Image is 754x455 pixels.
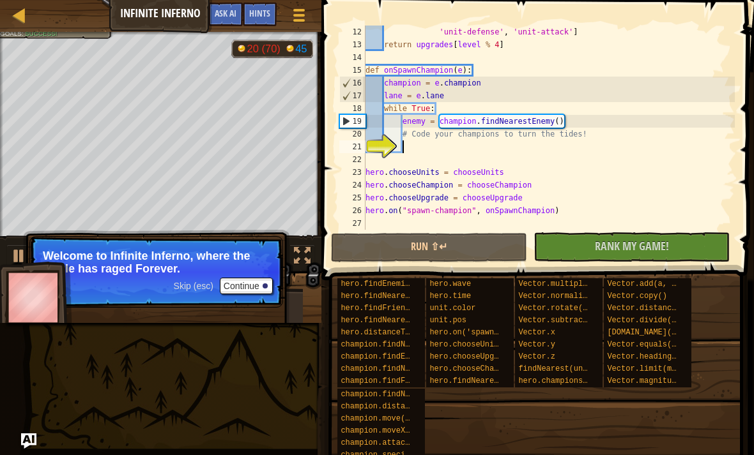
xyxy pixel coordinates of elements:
button: Toggle fullscreen [289,244,315,271]
div: 26 [339,204,365,217]
button: ⌘ + P: Play [6,244,32,271]
span: champion.move(pos) [341,414,424,423]
span: hero.findFriends(kind) [341,304,442,313]
span: hero.time [429,292,471,301]
div: 45 [295,44,308,55]
span: Hints [249,7,270,19]
div: 20 (70) [247,44,281,55]
span: hero.chooseUnits [429,340,503,349]
div: 21 [339,140,365,153]
span: unit.pos [429,316,466,325]
button: Run ⇧↵ [331,233,527,262]
span: Vector.heading() [607,352,681,361]
div: 25 [339,191,365,204]
span: hero.distanceTo(other) [341,328,442,337]
span: Ask AI [215,7,236,19]
button: Rank My Game! [534,232,730,262]
button: Continue [220,278,273,294]
span: unit.color [429,304,475,313]
div: 15 [339,64,365,77]
button: Show game menu [283,3,315,33]
span: hero.on('spawn-champion', fn) [429,328,563,337]
span: Success! [25,30,57,37]
div: 17 [340,89,365,102]
span: Vector.multiply(n) [518,280,601,288]
div: 20 [339,128,365,140]
span: : [22,30,25,37]
div: 18 [339,102,365,115]
span: champion.findFriends(kind) [341,377,460,385]
div: 12 [339,26,365,38]
span: findNearest(units) [518,364,601,373]
span: hero.wave [429,280,471,288]
span: Skip (esc) [174,281,213,291]
div: 22 [339,153,365,166]
span: hero.findEnemies(kind) [341,280,442,288]
span: Vector.normalize() [518,292,601,301]
div: 27 [339,217,365,230]
span: hero.championsSpawned [518,377,615,385]
span: champion.findEnemies(kind) [341,352,460,361]
span: Vector.divide(n) [607,316,681,325]
span: Vector.magnitude() [607,377,690,385]
span: champion.findNearestEnemy(kind) [341,364,483,373]
button: Ask AI [208,3,243,26]
span: Vector.rotate(...) [518,304,601,313]
span: hero.findNearestFriend(kind) [341,316,470,325]
span: Vector.x [518,328,555,337]
p: Welcome to Infinite Inferno, where the Battle has raged Forever. [43,250,270,275]
span: champion.attack(target) [341,438,447,447]
span: Vector.y [518,340,555,349]
span: Rank My Game! [595,238,669,254]
span: Vector.limit(max) [607,364,685,373]
span: hero.findNearest(units) [429,377,535,385]
span: Vector.equals(other) [607,340,699,349]
div: 16 [340,77,365,89]
div: 24 [339,179,365,191]
span: hero.chooseUpgrade [429,352,512,361]
button: Ask AI [21,433,36,449]
span: champion.findNearest(units) [341,340,465,349]
span: Vector.distance(other) [607,304,708,313]
span: champion.findNearestFriend(kind) [341,390,488,399]
span: champion.moveXY(x, y) [341,426,437,435]
span: Vector.add(a, b) [607,280,681,288]
span: [DOMAIN_NAME](other) [607,328,699,337]
div: 23 [339,166,365,179]
div: 14 [339,51,365,64]
span: champion.distanceTo(other) [341,402,460,411]
div: 13 [339,38,365,51]
span: hero.chooseChampion [429,364,517,373]
span: Vector.copy() [607,292,667,301]
span: Vector.subtract(a, b) [518,316,615,325]
span: Vector.z [518,352,555,361]
span: hero.findNearestEnemy(kind) [341,292,465,301]
div: 19 [340,115,365,128]
div: Team 'humans' has 20 now of 70 gold earned. Team 'ogres' has 45 now of 45 gold earned. [231,40,313,58]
